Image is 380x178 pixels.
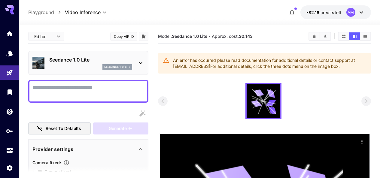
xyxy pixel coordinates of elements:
[28,9,54,16] a: Playground
[309,32,331,41] div: Clear AllDownload All
[239,34,253,39] b: $0.143
[306,9,342,16] div: -$2.161
[309,32,320,40] button: Clear All
[6,127,13,135] div: API Keys
[6,69,13,77] div: Playground
[212,34,253,39] span: Approx. cost:
[32,146,73,153] p: Provider settings
[300,5,371,19] button: -$2.161AM
[339,32,349,40] button: Show media in grid view
[349,32,360,40] button: Show media in video view
[173,55,366,72] div: An error has occurred please read documentation for additional details or contact support at [EMA...
[209,33,210,40] p: ·
[320,32,330,40] button: Download All
[6,164,13,172] div: Settings
[28,122,91,135] button: Reset to defaults
[158,34,207,39] span: Model:
[306,10,321,15] span: -$2.16
[34,33,53,40] span: Editor
[338,32,371,41] div: Show media in grid viewShow media in video viewShow media in list view
[32,142,144,156] div: Provider settings
[360,32,370,40] button: Show media in list view
[6,108,13,115] div: Wallet
[32,160,61,165] span: Camera fixed :
[104,65,130,69] p: seedance_1_0_lite
[49,56,132,63] p: Seedance 1.0 Lite
[357,137,366,146] div: Actions
[6,147,13,154] div: Usage
[172,34,207,39] b: Seedance 1.0 Lite
[110,32,137,41] button: Copy AIR ID
[65,9,101,16] span: Video Inference
[28,9,65,16] nav: breadcrumb
[6,50,13,57] div: Models
[6,88,13,96] div: Library
[141,33,146,40] button: Add to library
[321,10,342,15] span: credits left
[32,54,144,72] div: Seedance 1.0 Liteseedance_1_0_lite
[6,30,13,38] div: Home
[346,8,355,17] div: AM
